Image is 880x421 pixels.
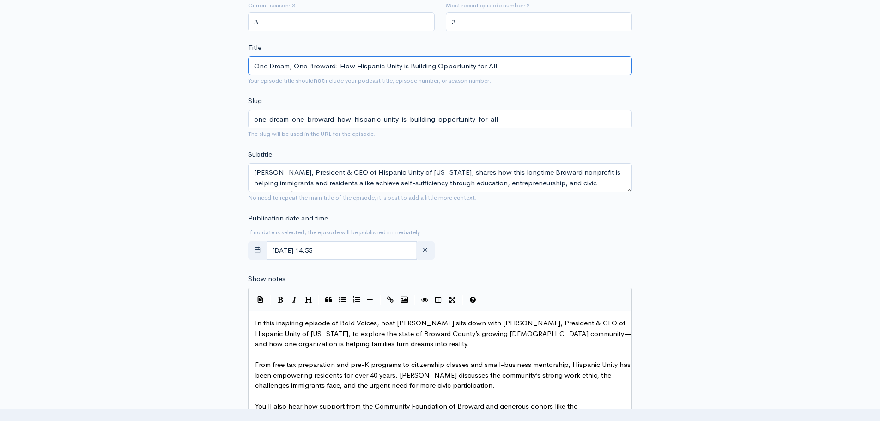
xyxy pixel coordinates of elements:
[255,402,629,421] span: You’ll also hear how support from the Community Foundation of Broward and generous donors like th...
[418,293,431,307] button: Toggle Preview
[462,295,463,305] i: |
[322,293,335,307] button: Quote
[318,295,319,305] i: |
[248,1,435,10] small: Current season: 3
[248,110,632,129] input: title-of-episode
[255,360,632,390] span: From free tax preparation and pre-K programs to citizenship classes and small-business mentorship...
[248,77,491,85] small: Your episode title should include your podcast title, episode number, or season number.
[383,293,397,307] button: Create Link
[287,293,301,307] button: Italic
[248,130,376,138] small: The slug will be used in the URL for the episode.
[363,293,377,307] button: Insert Horizontal Line
[248,274,285,284] label: Show notes
[248,149,272,160] label: Subtitle
[248,12,435,31] input: Enter season number for this episode
[301,293,315,307] button: Heading
[431,293,445,307] button: Toggle Side by Side
[446,1,632,10] small: Most recent episode number: 2
[248,96,262,106] label: Slug
[248,241,267,260] button: toggle
[248,56,632,75] input: What is the episode's title?
[335,293,349,307] button: Generic List
[248,194,477,201] small: No need to repeat the main title of the episode, it's best to add a little more context.
[248,213,328,224] label: Publication date and time
[380,295,381,305] i: |
[314,77,324,85] strong: not
[416,241,435,260] button: clear
[255,318,632,348] span: In this inspiring episode of Bold Voices, host [PERSON_NAME] sits down with [PERSON_NAME], Presid...
[414,295,415,305] i: |
[349,293,363,307] button: Numbered List
[446,12,632,31] input: Enter episode number
[248,228,421,236] small: If no date is selected, the episode will be published immediately.
[445,293,459,307] button: Toggle Fullscreen
[253,293,267,306] button: Insert Show Notes Template
[397,293,411,307] button: Insert Image
[270,295,271,305] i: |
[466,293,479,307] button: Markdown Guide
[273,293,287,307] button: Bold
[248,43,261,53] label: Title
